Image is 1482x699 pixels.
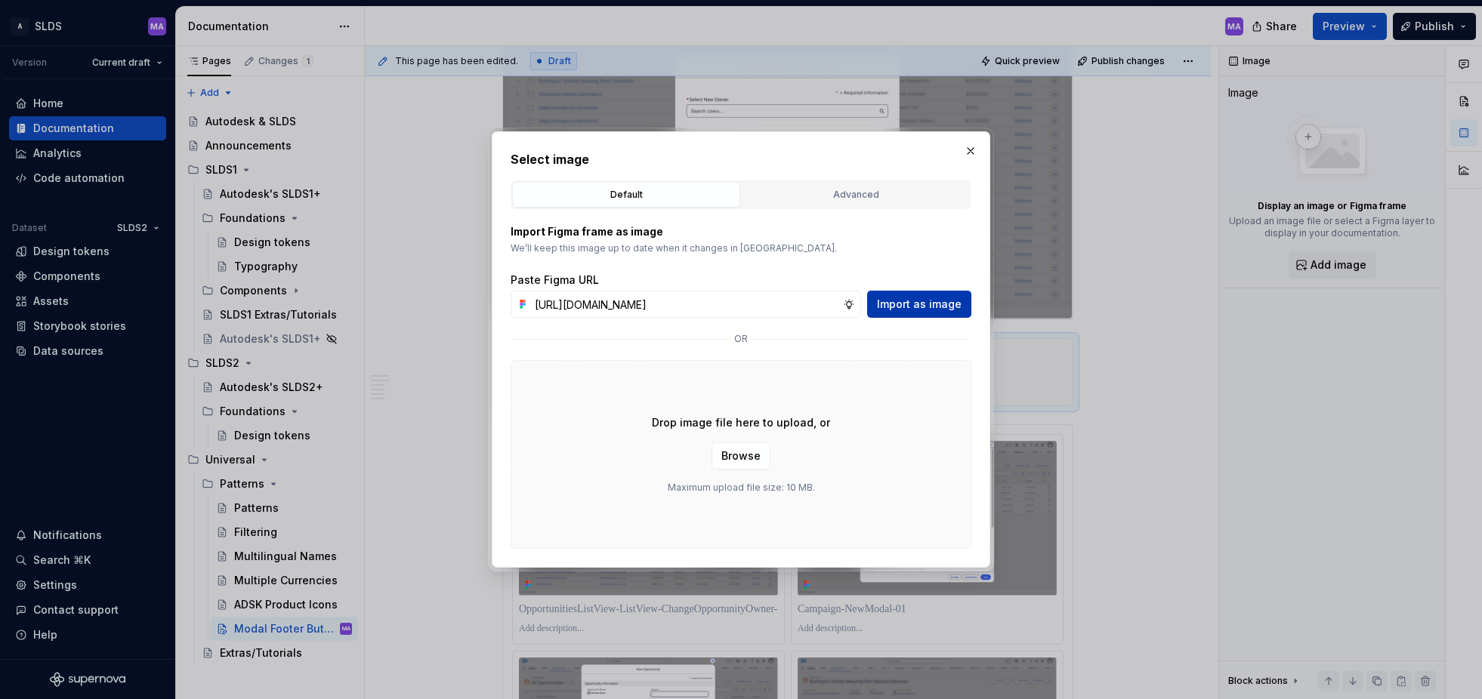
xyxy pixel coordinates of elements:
[511,224,971,239] p: Import Figma frame as image
[734,333,748,345] p: or
[877,297,962,312] span: Import as image
[867,291,971,318] button: Import as image
[517,187,735,202] div: Default
[712,442,770,470] button: Browse
[511,150,971,168] h2: Select image
[511,273,599,288] label: Paste Figma URL
[721,448,761,463] span: Browse
[747,187,965,202] div: Advanced
[668,482,815,494] p: Maximum upload file size: 10 MB.
[529,291,843,318] input: https://figma.com/file...
[652,415,830,430] p: Drop image file here to upload, or
[511,242,971,254] p: We’ll keep this image up to date when it changes in [GEOGRAPHIC_DATA].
